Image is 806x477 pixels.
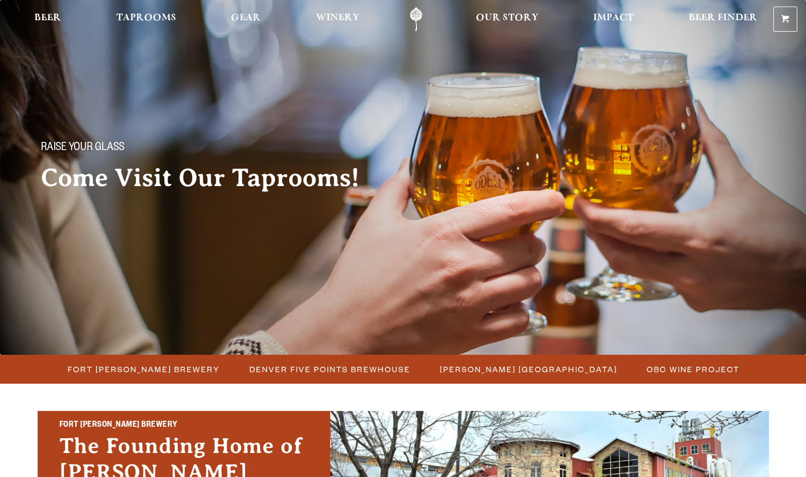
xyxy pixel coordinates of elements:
span: [PERSON_NAME] [GEOGRAPHIC_DATA] [440,361,617,377]
span: Our Story [476,14,539,22]
span: Impact [593,14,634,22]
a: OBC Wine Project [640,361,745,377]
span: Fort [PERSON_NAME] Brewery [68,361,220,377]
h2: Fort [PERSON_NAME] Brewery [59,419,308,433]
a: Taprooms [109,7,183,32]
a: Beer [27,7,68,32]
a: Odell Home [396,7,437,32]
h2: Come Visit Our Taprooms! [41,164,381,192]
span: Winery [316,14,360,22]
span: Gear [231,14,261,22]
span: Beer Finder [689,14,757,22]
a: Our Story [469,7,546,32]
a: [PERSON_NAME] [GEOGRAPHIC_DATA] [433,361,623,377]
a: Beer Finder [682,7,765,32]
span: Raise your glass [41,141,124,156]
span: OBC Wine Project [647,361,739,377]
a: Fort [PERSON_NAME] Brewery [61,361,225,377]
span: Denver Five Points Brewhouse [249,361,410,377]
span: Taprooms [116,14,176,22]
a: Impact [586,7,641,32]
span: Beer [34,14,61,22]
a: Denver Five Points Brewhouse [243,361,416,377]
a: Winery [309,7,367,32]
a: Gear [224,7,268,32]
